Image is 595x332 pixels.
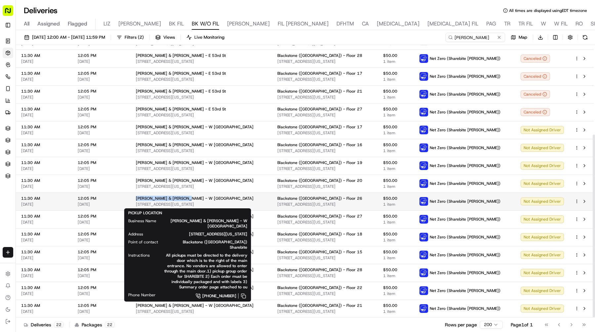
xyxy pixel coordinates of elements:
img: net_zero_logo.png [419,251,428,259]
span: 12:05 PM [78,89,125,94]
span: [STREET_ADDRESS][US_STATE] [154,231,247,237]
span: RO [575,20,583,28]
span: 12:05 PM [78,53,125,58]
span: [DATE] [21,237,67,243]
span: All times are displayed using EDT timezone [509,8,587,13]
span: Net Zero (Sharebite [PERSON_NAME]) [430,145,500,150]
span: 11:30 AM [21,142,67,147]
span: $50.00 [383,178,409,183]
span: 11:30 AM [21,196,67,201]
span: Blackstone ([GEOGRAPHIC_DATA]) - Floor 21 [277,303,362,308]
span: PAG [486,20,496,28]
span: 1 item [383,309,409,314]
span: 1 item [383,202,409,207]
span: [DATE] [21,220,67,225]
span: 11:30 AM [21,178,67,183]
span: 11:30 AM [21,214,67,219]
div: 📗 [7,131,12,136]
img: net_zero_logo.png [419,233,428,241]
span: 11:30 AM [21,160,67,165]
span: [STREET_ADDRESS][US_STATE] [277,291,372,296]
button: Canceled [521,72,550,80]
span: TR FIL [518,20,533,28]
span: 12:05 PM [78,303,125,308]
span: [STREET_ADDRESS][US_STATE] [136,309,267,314]
span: [STREET_ADDRESS][US_STATE] [277,184,372,189]
span: Views [163,34,175,40]
span: [PERSON_NAME] & [PERSON_NAME] - W [GEOGRAPHIC_DATA] [136,160,254,165]
span: [DATE] [59,103,73,108]
span: [DATE] [21,255,67,261]
span: LIZ [103,20,110,28]
span: 1 item [383,220,409,225]
span: [DATE] [21,148,67,153]
div: 22 [105,322,115,328]
span: [STREET_ADDRESS][US_STATE] [277,273,372,278]
span: BK FIL [169,20,184,28]
span: Net Zero (Sharebite [PERSON_NAME]) [430,306,500,311]
img: net_zero_logo.png [419,286,428,295]
span: Blackstone ([GEOGRAPHIC_DATA]) - Floor 17 [277,124,362,130]
span: Blackstone ([GEOGRAPHIC_DATA]) - Floor 28 [277,53,362,58]
div: We're available if you need us! [30,70,91,75]
button: Map [508,33,530,42]
span: [DATE] [78,220,125,225]
span: API Documentation [62,130,106,137]
span: [STREET_ADDRESS][US_STATE] [136,202,267,207]
span: [STREET_ADDRESS][US_STATE] [277,112,372,118]
span: 11:30 AM [21,231,67,237]
span: [DATE] [21,166,67,171]
span: [PERSON_NAME] & [PERSON_NAME] - W [GEOGRAPHIC_DATA] [136,124,254,130]
div: Start new chat [30,63,108,70]
span: [DATE] [21,273,67,278]
span: Klarizel Pensader [20,103,55,108]
span: W [541,20,546,28]
input: Got a question? Start typing here... [17,43,119,50]
span: [STREET_ADDRESS][US_STATE] [277,77,372,82]
a: Powered byPylon [47,146,80,151]
span: [STREET_ADDRESS][US_STATE] [136,77,267,82]
span: [STREET_ADDRESS][US_STATE] [136,148,267,153]
span: [STREET_ADDRESS][US_STATE] [277,220,372,225]
span: • [56,103,58,108]
span: 12:05 PM [78,231,125,237]
span: Blackstone ([GEOGRAPHIC_DATA]) - Floor 15 [277,249,362,255]
span: [PERSON_NAME] & [PERSON_NAME] - E 53rd St [136,71,226,76]
span: Blackstone ([GEOGRAPHIC_DATA]) - Floor 22 [277,285,362,290]
span: [PERSON_NAME] & [PERSON_NAME] - W [GEOGRAPHIC_DATA] [136,142,254,147]
div: Canceled [521,90,550,98]
span: 12:05 PM [78,196,125,201]
span: Net Zero (Sharebite [PERSON_NAME]) [430,74,500,79]
button: [DATE] 12:00 AM - [DATE] 11:59 PM [21,33,108,42]
img: 1724597045416-56b7ee45-8013-43a0-a6f9-03cb97ddad50 [14,63,26,75]
span: 11:30 AM [21,71,67,76]
span: [DATE] [21,112,67,118]
span: [DATE] [21,95,67,100]
img: 1736555255976-a54dd68f-1ca7-489b-9aae-adbdc363a1c4 [13,103,19,108]
a: [PHONE_NUMBER] [166,292,247,300]
span: [PERSON_NAME] & [PERSON_NAME] - W [GEOGRAPHIC_DATA] [136,178,254,183]
span: Net Zero (Sharebite [PERSON_NAME]) [430,199,500,204]
span: [MEDICAL_DATA] FIL [427,20,478,28]
span: Instructions [128,253,150,258]
button: Canceled [521,55,550,62]
span: [DATE] [21,130,67,136]
span: $50.00 [383,71,409,76]
span: Blackstone ([GEOGRAPHIC_DATA]) - Floor 18 [277,231,362,237]
span: $50.00 [383,214,409,219]
img: net_zero_logo.png [419,90,428,99]
span: Net Zero (Sharebite [PERSON_NAME]) [430,109,500,115]
p: Welcome 👋 [7,26,120,37]
span: 1 item [383,148,409,153]
span: Net Zero (Sharebite [PERSON_NAME]) [430,217,500,222]
span: [STREET_ADDRESS][US_STATE] [277,237,372,243]
span: ( 2 ) [138,34,144,40]
span: [STREET_ADDRESS][US_STATE] [277,309,372,314]
span: 11:30 AM [21,89,67,94]
span: $50.00 [383,249,409,255]
span: FIL [PERSON_NAME] [278,20,329,28]
span: [DATE] [78,77,125,82]
button: See all [102,85,120,93]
